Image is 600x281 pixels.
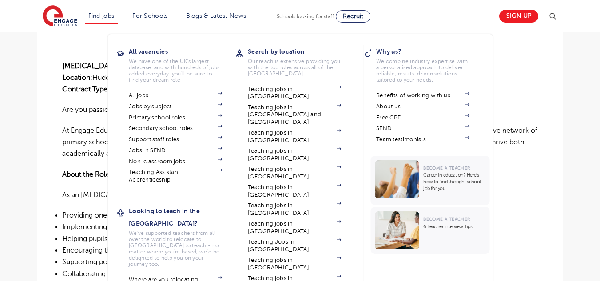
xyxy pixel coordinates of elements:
h3: All vacancies [129,45,235,58]
a: Benefits of working with us [376,92,469,99]
h3: Why us? [376,45,483,58]
p: Our reach is extensive providing you with the top roles across all of the [GEOGRAPHIC_DATA] [248,58,341,77]
span: Recruit [343,13,363,20]
a: Primary school roles [129,114,222,121]
a: Teaching jobs in [GEOGRAPHIC_DATA] [248,147,341,162]
a: Teaching jobs in [GEOGRAPHIC_DATA] [248,129,341,144]
span: Become a Teacher [423,166,470,170]
p: As an [MEDICAL_DATA] Support Worker, your responsibilities will include: [62,189,538,201]
p: We have one of the UK's largest database. and with hundreds of jobs added everyday. you'll be sur... [129,58,222,83]
a: Search by locationOur reach is extensive providing you with the top roles across all of the [GEOG... [248,45,354,77]
li: Collaborating with teaching staff, families, and external specialists [62,268,538,280]
a: Teaching jobs in [GEOGRAPHIC_DATA] [248,220,341,235]
p: We've supported teachers from all over the world to relocate to [GEOGRAPHIC_DATA] to teach - no m... [129,230,222,267]
strong: About the Role as a [MEDICAL_DATA] Support Worker: [62,170,237,178]
span: Schools looking for staff [277,13,334,20]
a: Teaching jobs in [GEOGRAPHIC_DATA] and [GEOGRAPHIC_DATA] [248,104,341,126]
span: Become a Teacher [423,217,470,222]
a: Teaching Jobs in [GEOGRAPHIC_DATA] [248,238,341,253]
a: SEND [376,125,469,132]
p: Huddersfield Full-time / Part-time (Temporary and Long-term Roles Available) [62,60,538,95]
li: Helping pupils manage sensory sensitivities and transitions throughout the day [62,233,538,245]
li: Supporting positive behaviour and emotional regulation strategies [62,256,538,268]
p: Career in education? Here’s how to find the right school job for you [423,172,485,192]
h3: Looking to teach in the [GEOGRAPHIC_DATA]? [129,205,235,230]
a: Free CPD [376,114,469,121]
a: Become a TeacherCareer in education? Here’s how to find the right school job for you [370,156,492,205]
a: Support staff roles [129,136,222,143]
a: Find jobs [88,12,115,19]
strong: Contract Type: [62,85,110,93]
li: Implementing tailored support plans under the guidance of the SENCO and class teacher [62,221,538,233]
a: Become a Teacher6 Teacher Interview Tips [370,207,492,254]
h3: Search by location [248,45,354,58]
li: Providing one-to-one or small group support for pupils with [MEDICAL_DATA] in [GEOGRAPHIC_DATA], ... [62,210,538,221]
img: Engage Education [43,5,77,28]
strong: [MEDICAL_DATA] Support Worker – Primary Schools in [GEOGRAPHIC_DATA] [62,62,314,70]
a: Secondary school roles [129,125,222,132]
strong: Location: [62,74,92,82]
li: Encouraging the development of communication, social skills, and independence [62,245,538,256]
p: 6 Teacher Interview Tips [423,223,485,230]
a: Why us?We combine industry expertise with a personalised approach to deliver reliable, results-dr... [376,45,483,83]
a: All vacanciesWe have one of the UK's largest database. and with hundreds of jobs added everyday. ... [129,45,235,83]
a: Teaching jobs in [GEOGRAPHIC_DATA] [248,202,341,217]
a: Jobs by subject [129,103,222,110]
p: At Engage Education, we’re currently recruiting for a compassionate and dedicated [MEDICAL_DATA] ... [62,125,538,160]
a: Recruit [336,10,370,23]
a: Non-classroom jobs [129,158,222,165]
a: Jobs in SEND [129,147,222,154]
a: Teaching Assistant Apprenticeship [129,169,222,183]
a: Teaching jobs in [GEOGRAPHIC_DATA] [248,184,341,198]
a: All jobs [129,92,222,99]
a: Sign up [499,10,538,23]
a: For Schools [132,12,167,19]
a: Blogs & Latest News [186,12,246,19]
a: Teaching jobs in [GEOGRAPHIC_DATA] [248,86,341,100]
a: Team testimonials [376,136,469,143]
a: About us [376,103,469,110]
p: We combine industry expertise with a personalised approach to deliver reliable, results-driven so... [376,58,469,83]
a: Teaching jobs in [GEOGRAPHIC_DATA] [248,257,341,271]
a: Teaching jobs in [GEOGRAPHIC_DATA] [248,166,341,180]
p: Are you passionate about making a difference in the lives of children with [MEDICAL_DATA]? [62,104,538,115]
a: Looking to teach in the [GEOGRAPHIC_DATA]?We've supported teachers from all over the world to rel... [129,205,235,267]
